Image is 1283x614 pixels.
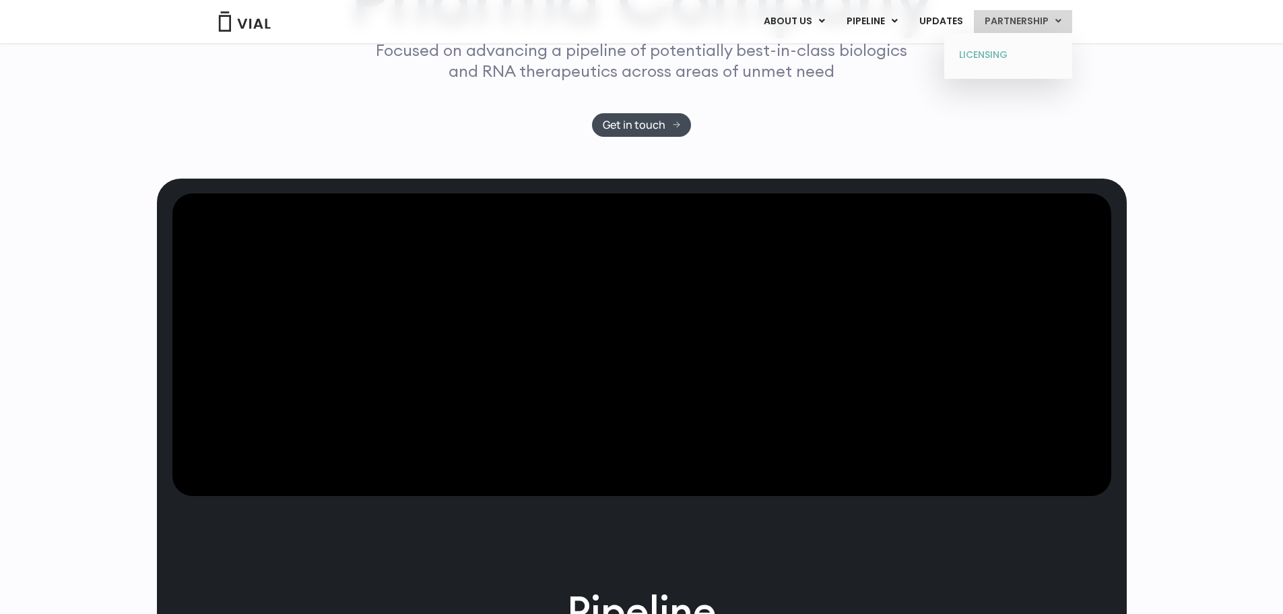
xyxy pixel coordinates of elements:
p: Focused on advancing a pipeline of potentially best-in-class biologics and RNA therapeutics acros... [370,40,913,82]
a: Get in touch [592,113,691,137]
a: PIPELINEMenu Toggle [836,10,908,33]
a: ABOUT USMenu Toggle [753,10,835,33]
a: PARTNERSHIPMenu Toggle [974,10,1072,33]
a: LICENSING [949,44,1067,66]
img: Vial Logo [218,11,271,32]
span: Get in touch [603,120,665,130]
a: UPDATES [909,10,973,33]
